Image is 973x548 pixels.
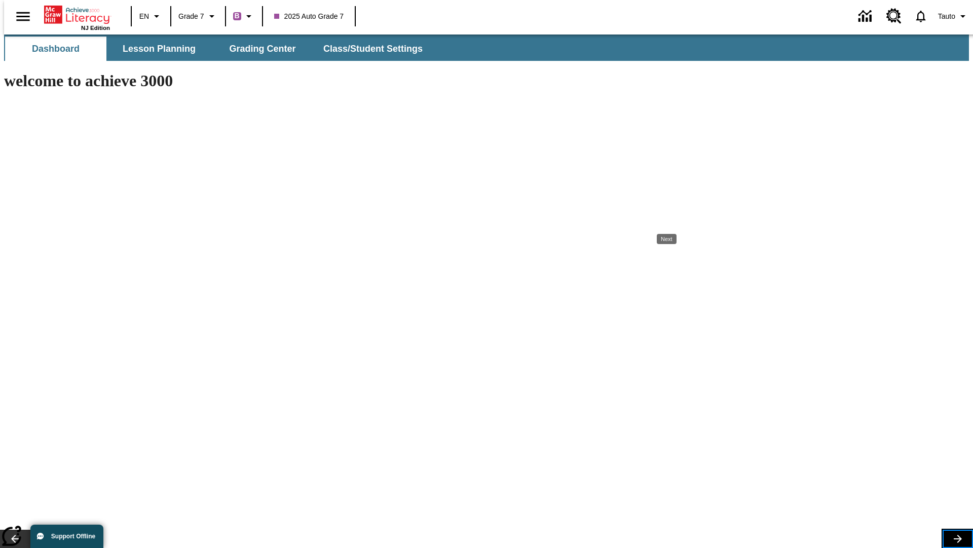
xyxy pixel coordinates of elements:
span: B [235,10,240,22]
span: Grading Center [229,43,295,55]
button: Lesson Planning [108,37,210,61]
span: 2025 Auto Grade 7 [274,11,344,22]
span: Grade 7 [178,11,204,22]
div: Next [657,234,677,244]
button: Lesson carousel, Next [943,530,973,548]
span: Dashboard [32,43,80,55]
span: Tauto [938,11,955,22]
span: Class/Student Settings [323,43,423,55]
button: Support Offline [30,525,103,548]
a: Notifications [908,3,934,29]
div: SubNavbar [4,35,969,61]
button: Grading Center [212,37,313,61]
button: Grade: Grade 7, Select a grade [174,7,222,25]
button: Class/Student Settings [315,37,431,61]
button: Boost Class color is purple. Change class color [229,7,259,25]
button: Dashboard [5,37,106,61]
span: Lesson Planning [123,43,196,55]
button: Profile/Settings [934,7,973,25]
div: Home [44,4,110,31]
a: Home [44,5,110,25]
span: EN [139,11,149,22]
span: NJ Edition [81,25,110,31]
div: SubNavbar [4,37,432,61]
button: Language: EN, Select a language [135,7,167,25]
a: Resource Center, Will open in new tab [880,3,908,30]
span: Support Offline [51,533,95,540]
a: Data Center [852,3,880,30]
h1: welcome to achieve 3000 [4,72,678,90]
button: Open side menu [8,2,38,31]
